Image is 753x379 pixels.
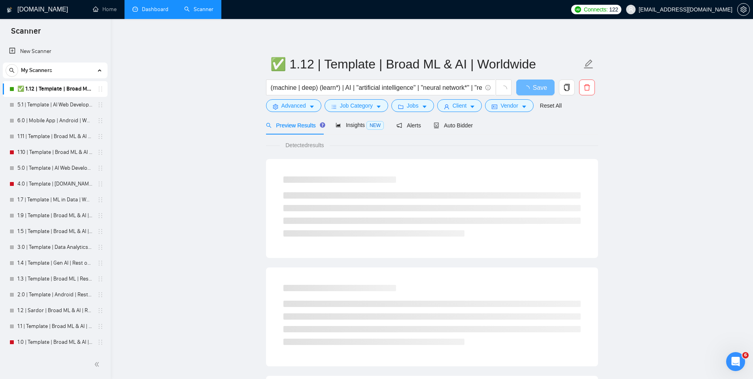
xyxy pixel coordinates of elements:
[17,160,92,176] a: 5.0 | Template | AI Web Development | [GEOGRAPHIC_DATA] Only
[492,104,497,110] span: idcard
[97,307,104,314] span: holder
[422,104,427,110] span: caret-down
[309,104,315,110] span: caret-down
[273,104,278,110] span: setting
[17,208,92,224] a: 1.9 | Template | Broad ML & AI | Rest of the World
[266,122,323,129] span: Preview Results
[266,99,321,112] button: settingAdvancedcaret-down
[17,255,92,271] a: 1.4 | Template | Gen AI | Rest of the World
[97,165,104,171] span: holder
[94,360,102,368] span: double-left
[17,239,92,255] a: 3.0 | Template | Data Analytics | World Wide
[336,122,384,128] span: Insights
[270,54,582,74] input: Scanner name...
[398,104,404,110] span: folder
[21,63,52,78] span: My Scanners
[583,59,594,69] span: edit
[17,287,92,303] a: 2.0 | Template | Android | Rest of the World
[396,123,402,128] span: notification
[6,64,18,77] button: search
[470,104,475,110] span: caret-down
[97,260,104,266] span: holder
[737,3,750,16] button: setting
[726,352,745,371] iframe: Intercom live chat
[319,121,326,129] div: Tooltip anchor
[579,80,595,95] button: delete
[17,318,92,334] a: 1.1 | Template | Broad ML & AI | Rest of the World
[396,122,421,129] span: Alerts
[7,4,12,16] img: logo
[609,5,618,14] span: 122
[540,101,562,110] a: Reset All
[628,7,634,12] span: user
[97,117,104,124] span: holder
[742,352,749,358] span: 6
[3,44,108,59] li: New Scanner
[97,276,104,282] span: holder
[17,97,92,113] a: 5.1 | Template | AI Web Developer | Worldwide
[97,228,104,235] span: holder
[17,271,92,287] a: 1.3 | Template | Broad ML | Rest of the World
[434,122,473,129] span: Auto Bidder
[336,122,341,128] span: area-chart
[434,123,439,128] span: robot
[6,68,18,73] span: search
[17,224,92,239] a: 1.5 | Template | Broad ML & AI | Big 5
[97,292,104,298] span: holder
[575,6,581,13] img: upwork-logo.png
[281,101,306,110] span: Advanced
[391,99,434,112] button: folderJobscaret-down
[17,129,92,144] a: 1.11 | Template | Broad ML & AI | [GEOGRAPHIC_DATA] Only
[444,104,449,110] span: user
[184,6,213,13] a: searchScanner
[97,86,104,92] span: holder
[376,104,381,110] span: caret-down
[579,84,594,91] span: delete
[97,149,104,155] span: holder
[97,102,104,108] span: holder
[17,144,92,160] a: 1.10 | Template | Broad ML & AI | Worldwide
[500,85,507,93] span: loading
[97,244,104,250] span: holder
[97,181,104,187] span: holder
[17,192,92,208] a: 1.7 | Template | ML in Data | Worldwide
[266,123,272,128] span: search
[584,5,608,14] span: Connects:
[97,212,104,219] span: holder
[737,6,750,13] a: setting
[559,84,574,91] span: copy
[325,99,388,112] button: barsJob Categorycaret-down
[97,133,104,140] span: holder
[516,80,555,95] button: Save
[17,113,92,129] a: 6.0 | Mobile App | Android | Worldwide
[407,101,419,110] span: Jobs
[5,25,47,42] span: Scanner
[97,197,104,203] span: holder
[280,141,329,150] span: Detected results
[485,85,491,90] span: info-circle
[521,104,527,110] span: caret-down
[93,6,117,13] a: homeHome
[437,99,482,112] button: userClientcaret-down
[17,334,92,350] a: 1.0 | Template | Broad ML & AI | Big 5
[97,339,104,345] span: holder
[366,121,384,130] span: NEW
[533,83,547,93] span: Save
[9,44,101,59] a: New Scanner
[17,303,92,318] a: 1.2 | Sardor | Broad ML & AI | Rest of the World
[331,104,337,110] span: bars
[500,101,518,110] span: Vendor
[453,101,467,110] span: Client
[17,176,92,192] a: 4.0 | Template | [DOMAIN_NAME] | Worldwide
[559,80,575,95] button: copy
[523,85,533,92] span: loading
[132,6,168,13] a: dashboardDashboard
[340,101,373,110] span: Job Category
[17,81,92,97] a: ✅ 1.12 | Template | Broad ML & AI | Worldwide
[97,323,104,330] span: holder
[271,83,482,93] input: Search Freelance Jobs...
[485,99,533,112] button: idcardVendorcaret-down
